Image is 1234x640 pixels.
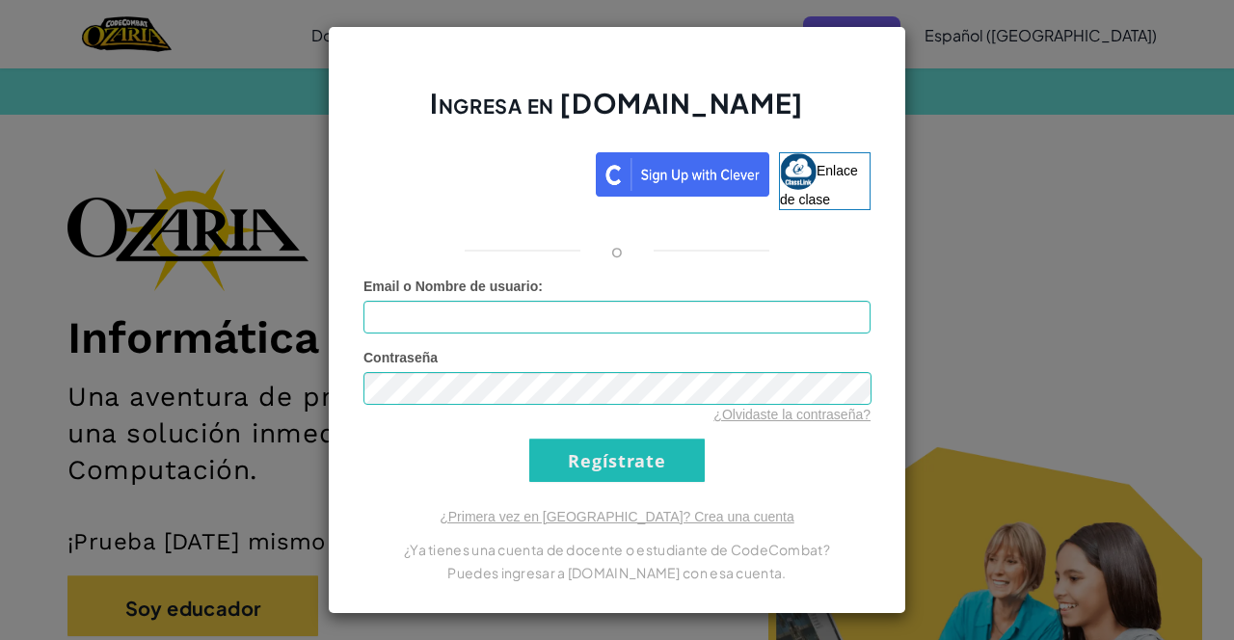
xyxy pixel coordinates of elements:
a: ¿Olvidaste la contraseña? [713,407,871,422]
img: clever_sso_button@2x.png [596,152,769,197]
font: Enlace de clase [780,163,858,207]
font: ¿Ya tienes una cuenta de docente o estudiante de CodeCombat? [404,541,830,558]
font: Ingresa en [DOMAIN_NAME] [430,86,803,120]
img: classlink-logo-small.png [780,153,817,190]
font: Contraseña [363,350,438,365]
font: Email o Nombre de usuario [363,279,538,294]
input: Regístrate [529,439,705,482]
a: ¿Primera vez en [GEOGRAPHIC_DATA]? Crea una cuenta [440,509,794,524]
iframe: Botón de Acceder con Google [354,150,596,193]
font: o [611,239,623,261]
font: Puedes ingresar a [DOMAIN_NAME] con esa cuenta. [447,564,786,581]
font: : [538,279,543,294]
